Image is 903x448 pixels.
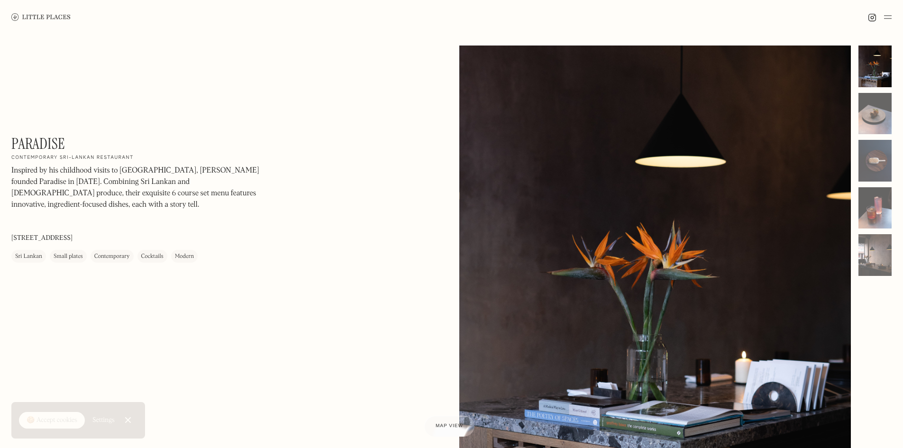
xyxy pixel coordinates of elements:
[11,165,267,210] p: Inspired by his childhood visits to [GEOGRAPHIC_DATA], [PERSON_NAME] founded Paradise in [DATE]. ...
[11,215,267,227] p: ‍
[11,135,65,153] h1: Paradise
[175,252,194,261] div: Modern
[15,252,42,261] div: Sri Lankan
[119,411,137,430] a: Close Cookie Popup
[54,252,83,261] div: Small plates
[141,252,164,261] div: Cocktails
[11,155,134,161] h2: Contemporary Sri-Lankan restaurant
[27,416,77,425] div: 🍪 Accept cookies
[92,417,115,423] div: Settings
[19,412,85,429] a: 🍪 Accept cookies
[424,416,474,437] a: Map view
[436,423,463,429] span: Map view
[94,252,130,261] div: Contemporary
[92,410,115,431] a: Settings
[11,233,73,243] p: [STREET_ADDRESS]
